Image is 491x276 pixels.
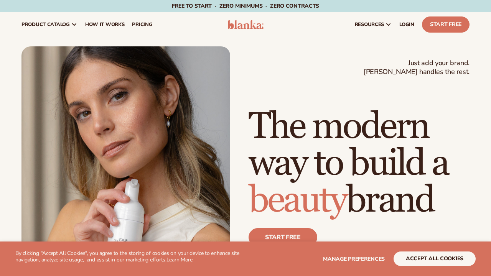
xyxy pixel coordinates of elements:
span: resources [355,21,384,28]
a: LOGIN [395,12,418,37]
span: pricing [132,21,152,28]
span: Just add your brand. [PERSON_NAME] handles the rest. [364,59,470,77]
button: Manage preferences [323,251,385,266]
img: logo [227,20,264,29]
span: beauty [249,178,346,223]
p: By clicking "Accept All Cookies", you agree to the storing of cookies on your device to enhance s... [15,250,245,263]
span: product catalog [21,21,70,28]
a: Start Free [422,16,470,33]
span: LOGIN [399,21,414,28]
span: How It Works [85,21,125,28]
a: Start free [249,228,317,246]
button: accept all cookies [394,251,476,266]
a: How It Works [81,12,129,37]
span: Manage preferences [323,255,385,263]
h1: The modern way to build a brand [249,108,470,219]
a: Learn More [166,256,193,263]
a: pricing [128,12,156,37]
a: resources [351,12,395,37]
a: product catalog [18,12,81,37]
span: Free to start · ZERO minimums · ZERO contracts [172,2,319,10]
